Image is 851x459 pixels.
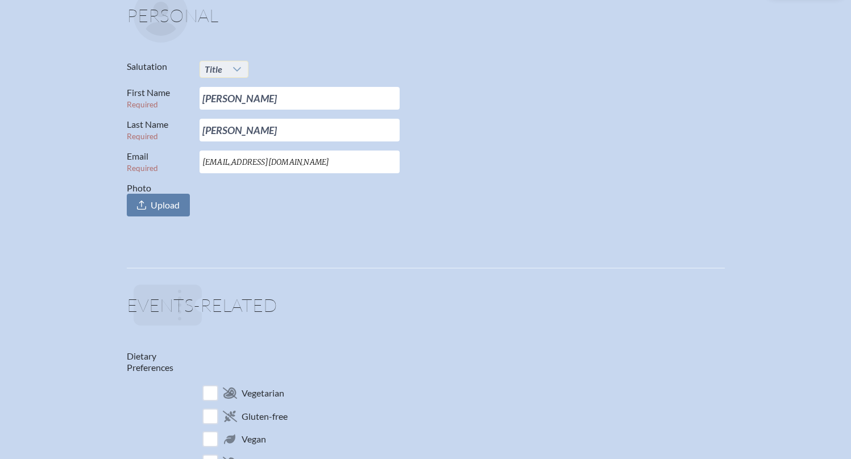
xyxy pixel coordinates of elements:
span: Vegetarian [242,387,284,399]
h1: Personal [127,6,725,34]
label: Last Name [127,119,190,141]
label: First Name [127,87,190,110]
span: Upload [151,199,180,211]
span: Vegan [242,433,266,445]
h1: Events-related [127,296,725,323]
label: Email [127,151,190,173]
span: Title [205,64,222,74]
span: Required [127,100,158,109]
label: Salutation [127,61,190,72]
label: Dietary Preferences [127,350,173,373]
label: Photo [127,182,190,216]
span: Gluten-free [242,411,288,422]
span: Required [127,164,158,173]
span: Required [127,132,158,141]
